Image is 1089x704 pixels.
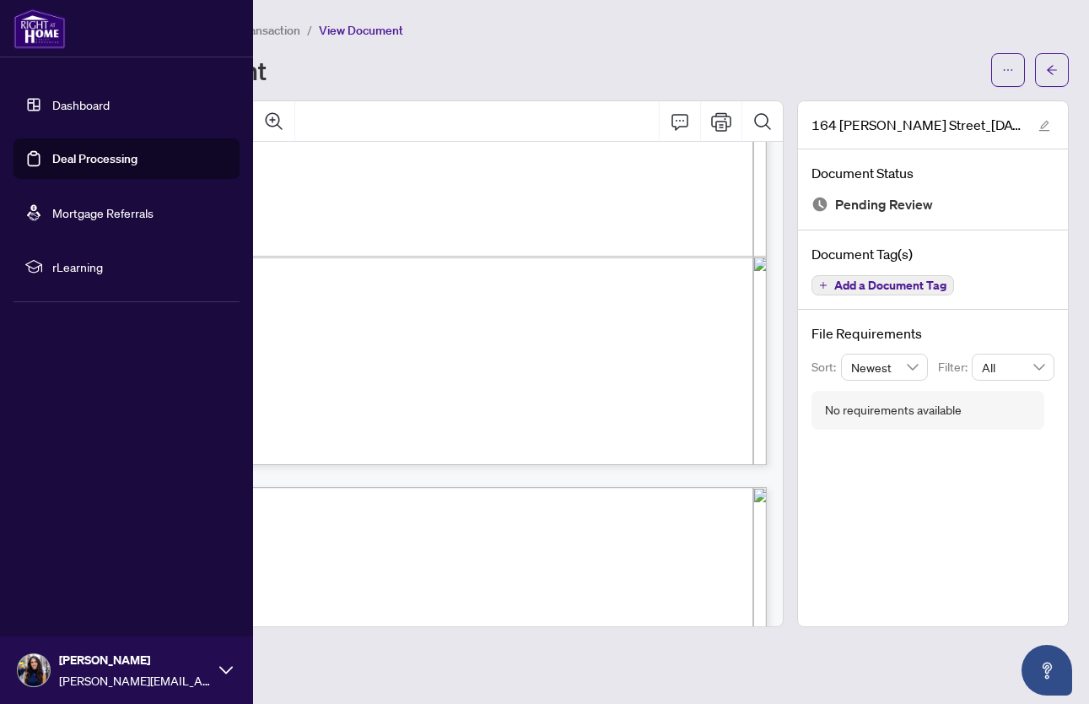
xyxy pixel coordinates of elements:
h4: Document Tag(s) [811,244,1054,264]
span: All [982,355,1044,380]
button: Add a Document Tag [811,275,954,295]
a: Mortgage Referrals [52,205,154,220]
span: plus [819,281,828,290]
span: Add a Document Tag [834,279,946,291]
img: Profile Icon [18,654,50,686]
p: Filter: [938,358,972,376]
span: ellipsis [1002,64,1014,76]
span: Pending Review [835,193,933,216]
a: Deal Processing [52,151,137,166]
span: rLearning [52,257,228,276]
p: Sort: [811,358,841,376]
img: Document Status [811,196,828,213]
button: Open asap [1022,645,1072,696]
span: Newest [851,355,919,380]
span: 164 [PERSON_NAME] Street_[DATE] 17_54_15.pdf [811,115,1022,135]
span: View Document [319,23,403,38]
span: [PERSON_NAME] [59,651,211,669]
span: edit [1038,120,1050,132]
h4: Document Status [811,163,1054,183]
h4: File Requirements [811,323,1054,344]
span: View Transaction [210,23,300,38]
div: No requirements available [825,401,962,420]
span: [PERSON_NAME][EMAIL_ADDRESS][DOMAIN_NAME] [59,671,211,690]
span: arrow-left [1046,64,1058,76]
li: / [307,20,312,40]
img: logo [13,8,66,49]
a: Dashboard [52,97,110,112]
